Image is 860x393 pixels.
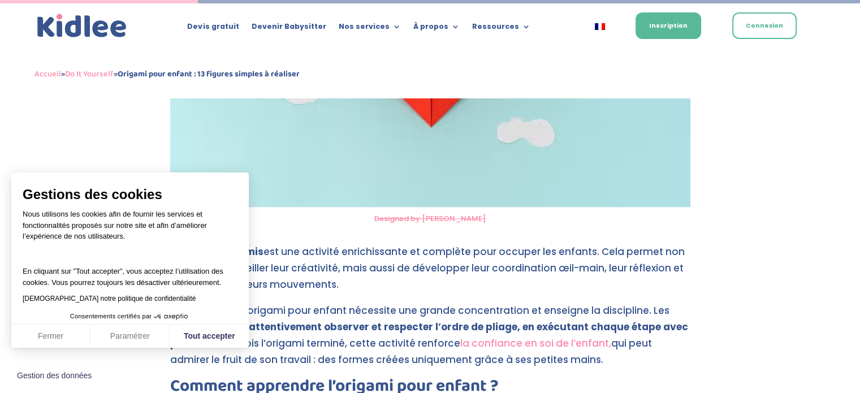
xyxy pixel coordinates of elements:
a: Devis gratuit [187,23,239,35]
span: » » [34,67,300,81]
svg: Axeptio [154,300,188,334]
button: Fermer le widget sans consentement [10,364,98,388]
a: À propos [413,23,459,35]
strong: attentivement observer et respecter l’ordre de pliage, en exécutant chaque étape avec précision. [170,320,688,350]
img: logo_kidlee_bleu [34,11,129,41]
a: la confiance en soi de l’enfant, [460,336,611,350]
button: Fermer [11,325,90,348]
button: Tout accepter [170,325,249,348]
p: Nous utilisons les cookies afin de fournir les services et fonctionnalités proposés sur notre sit... [23,209,237,249]
strong: Origami pour enfant : 13 figures simples à réaliser [118,67,300,81]
p: est une activité enrichissante et complète pour occuper les enfants. Cela permet non seulement d’... [170,244,690,303]
a: Nos services [338,23,400,35]
button: Paramétrer [90,325,170,348]
a: [DEMOGRAPHIC_DATA] notre politique de confidentialité [23,295,196,303]
p: En cliquant sur ”Tout accepter”, vous acceptez l’utilisation des cookies. Vous pourrez toujours l... [23,255,237,288]
button: Consentements certifiés par [64,309,196,324]
a: Do It Yourself [65,67,114,81]
span: Gestions des cookies [23,186,237,203]
a: Inscription [636,12,701,39]
img: Français [595,23,605,30]
a: Devenir Babysitter [251,23,326,35]
span: Consentements certifiés par [70,313,152,319]
a: Connexion [732,12,797,39]
a: Ressources [472,23,530,35]
span: Gestion des données [17,371,92,381]
a: Accueil [34,67,61,81]
a: Designed by [PERSON_NAME] [374,213,486,224]
a: Kidlee Logo [34,11,129,41]
p: La réalisation d’origami pour enfant nécessite une grande concentration et enseigne la discipline... [170,303,690,378]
